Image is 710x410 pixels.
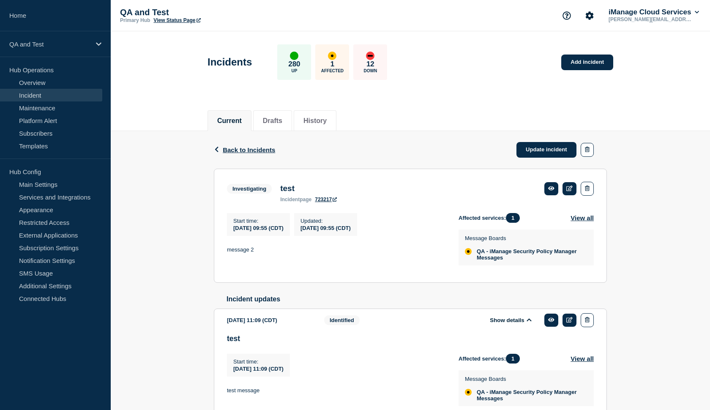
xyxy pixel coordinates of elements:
[364,68,377,73] p: Down
[506,354,520,364] span: 1
[315,197,337,202] a: 723217
[465,248,472,255] div: affected
[153,17,200,23] a: View Status Page
[120,8,289,17] p: QA and Test
[300,224,351,231] div: [DATE] 09:55 (CDT)
[571,213,594,223] button: View all
[581,7,598,25] button: Account settings
[280,197,311,202] p: page
[487,317,534,324] button: Show details
[290,52,298,60] div: up
[9,41,90,48] p: QA and Test
[465,389,472,396] div: affected
[217,117,242,125] button: Current
[227,334,594,343] h3: test
[263,117,282,125] button: Drafts
[465,235,585,241] p: Message Boards
[120,17,150,23] p: Primary Hub
[330,60,334,68] p: 1
[328,52,336,60] div: affected
[227,387,445,394] p: test message
[465,376,585,382] p: Message Boards
[280,197,300,202] span: incident
[291,68,297,73] p: Up
[227,313,311,327] div: [DATE] 11:09 (CDT)
[208,56,252,68] h1: Incidents
[233,225,284,231] span: [DATE] 09:55 (CDT)
[300,218,351,224] p: Updated :
[303,117,327,125] button: History
[227,246,445,254] p: message 2
[288,60,300,68] p: 280
[227,295,607,303] h2: Incident updates
[321,68,344,73] p: Affected
[233,218,284,224] p: Start time :
[477,389,585,402] span: QA - iManage Security Policy Manager Messages
[516,142,576,158] a: Update incident
[477,248,585,261] span: QA - iManage Security Policy Manager Messages
[233,358,284,365] p: Start time :
[561,55,613,70] a: Add incident
[324,315,360,325] span: Identified
[459,354,524,364] span: Affected services:
[459,213,524,223] span: Affected services:
[366,52,374,60] div: down
[214,146,275,153] button: Back to Incidents
[607,16,695,22] p: [PERSON_NAME][EMAIL_ADDRESS][PERSON_NAME][DOMAIN_NAME]
[571,354,594,364] button: View all
[558,7,576,25] button: Support
[280,184,337,193] h3: test
[366,60,374,68] p: 12
[506,213,520,223] span: 1
[227,184,272,194] span: Investigating
[233,366,284,372] span: [DATE] 11:09 (CDT)
[607,8,701,16] button: iManage Cloud Services
[223,146,275,153] span: Back to Incidents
